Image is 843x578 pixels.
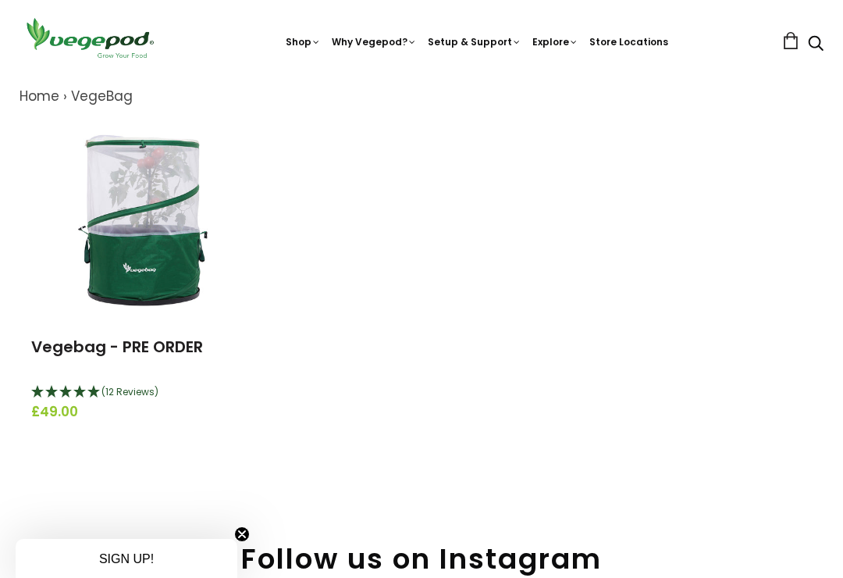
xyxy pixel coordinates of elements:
[48,123,243,318] img: Vegebag - PRE ORDER
[99,552,154,566] span: SIGN UP!
[31,402,259,423] span: £49.00
[234,526,250,542] button: Close teaser
[20,16,160,60] img: Vegepod
[428,35,521,48] a: Setup & Support
[63,87,67,105] span: ›
[532,35,578,48] a: Explore
[589,35,668,48] a: Store Locations
[31,336,203,358] a: Vegebag - PRE ORDER
[101,385,158,398] span: (12 Reviews)
[31,383,259,403] div: 4.92 Stars - 12 Reviews
[808,37,823,53] a: Search
[16,539,237,578] div: SIGN UP!Close teaser
[286,35,321,48] a: Shop
[20,542,823,576] h2: Follow us on Instagram
[332,35,417,48] a: Why Vegepod?
[71,87,133,105] a: VegeBag
[20,87,59,105] a: Home
[20,87,823,107] nav: breadcrumbs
